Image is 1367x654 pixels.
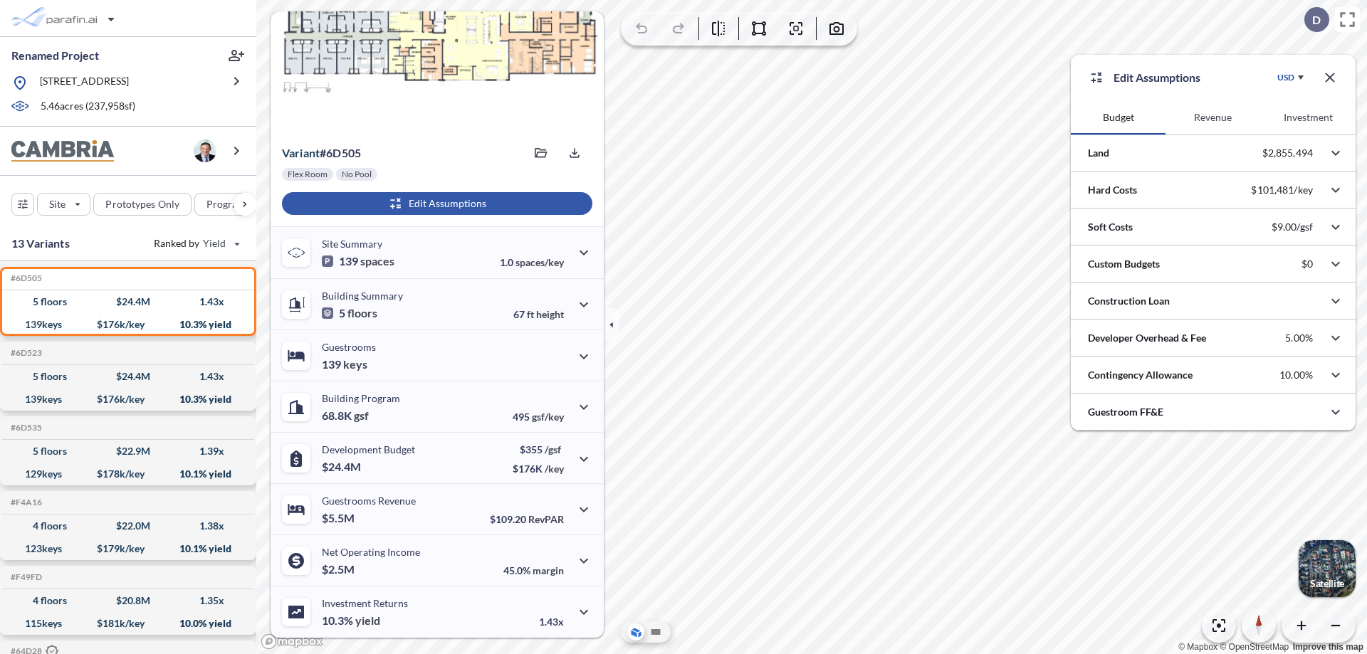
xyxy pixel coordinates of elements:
span: /key [545,463,564,475]
p: 5.00% [1285,332,1313,344]
span: margin [533,564,564,576]
span: /gsf [545,443,561,455]
img: Switcher Image [1299,540,1356,597]
p: Renamed Project [11,48,99,63]
h5: Click to copy the code [8,273,42,283]
span: spaces/key [515,256,564,268]
button: Program [194,193,271,216]
button: Prototypes Only [93,193,192,216]
p: 67 [513,308,564,320]
span: yield [355,613,380,628]
p: Building Summary [322,290,403,302]
button: Site [37,193,90,216]
p: $0 [1301,258,1313,270]
p: 495 [513,411,564,423]
p: 139 [322,357,367,371]
p: No Pool [342,169,372,180]
p: Building Program [322,392,400,404]
p: 45.0% [503,564,564,576]
a: Improve this map [1293,642,1363,652]
p: Guestrooms Revenue [322,495,416,507]
span: height [536,308,564,320]
p: 10.00% [1279,369,1313,381]
p: $2,855,494 [1262,147,1313,159]
p: Hard Costs [1088,183,1137,197]
p: Custom Budgets [1088,257,1160,271]
p: $5.5M [322,511,357,525]
p: Site [49,197,66,211]
p: Net Operating Income [322,546,420,558]
p: Contingency Allowance [1088,368,1193,382]
p: 139 [322,254,394,268]
span: gsf/key [532,411,564,423]
button: Site Plan [647,623,664,640]
p: Satellite [1310,578,1344,589]
p: 1.43x [539,616,564,628]
button: Budget [1071,100,1166,135]
span: floors [347,306,377,320]
p: $9.00/gsf [1272,221,1313,233]
div: USD [1277,72,1294,83]
a: Mapbox [1178,642,1217,652]
p: $101,481/key [1251,184,1313,196]
p: # 6d505 [282,146,361,160]
p: [STREET_ADDRESS] [40,74,129,92]
span: RevPAR [528,513,564,525]
a: Mapbox homepage [261,633,323,650]
p: Development Budget [322,443,415,455]
span: Yield [203,236,226,250]
p: 5.46 acres ( 237,958 sf) [41,99,135,115]
p: Investment Returns [322,597,408,609]
button: Investment [1261,100,1356,135]
p: Land [1088,146,1109,160]
p: 13 Variants [11,235,70,252]
p: $24.4M [322,460,363,474]
img: user logo [194,139,216,162]
p: Guestroom FF&E [1088,405,1163,419]
button: Switcher ImageSatellite [1299,540,1356,597]
button: Edit Assumptions [282,192,592,215]
p: D [1312,14,1321,26]
h5: Click to copy the code [8,423,42,433]
button: Ranked by Yield [142,232,249,255]
h5: Click to copy the code [8,497,42,507]
button: Aerial View [627,623,644,640]
p: $109.20 [490,513,564,525]
p: Guestrooms [322,341,376,353]
p: Prototypes Only [105,197,179,211]
p: Construction Loan [1088,294,1170,308]
span: ft [527,308,534,320]
p: $176K [513,463,564,475]
a: OpenStreetMap [1220,642,1289,652]
p: Developer Overhead & Fee [1088,331,1206,345]
button: Revenue [1166,100,1260,135]
h5: Click to copy the code [8,348,42,358]
p: Site Summary [322,238,382,250]
p: 10.3% [322,613,380,628]
p: Soft Costs [1088,220,1133,234]
p: $355 [513,443,564,455]
p: Flex Room [288,169,328,180]
span: gsf [354,408,369,423]
p: $2.5M [322,562,357,576]
span: keys [343,357,367,371]
span: spaces [360,254,394,268]
h5: Click to copy the code [8,572,42,582]
p: 1.0 [500,256,564,268]
p: Program [206,197,246,211]
p: 68.8K [322,408,369,423]
span: Variant [282,146,320,159]
p: 5 [322,306,377,320]
img: BrandImage [11,140,114,162]
p: Edit Assumptions [1114,69,1200,86]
